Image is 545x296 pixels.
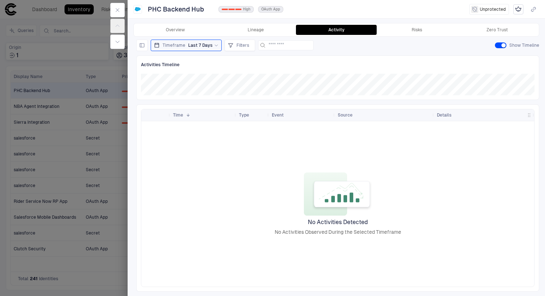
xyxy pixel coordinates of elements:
span: Show Timeline [509,42,539,48]
button: Lineage [216,25,296,35]
span: Unprotected [480,6,506,12]
span: No Activities Detected [308,219,368,226]
span: OAuth App [261,7,280,12]
span: Details [437,112,452,118]
span: Filters [236,42,249,48]
div: Show View Panel [136,40,151,51]
button: Overview [135,25,216,35]
button: PHC Backend Hub [146,4,214,15]
span: Event [272,112,284,118]
div: Mark as Crown Jewel [513,4,523,14]
span: Activities Timeline [141,62,180,68]
span: PHC Backend Hub [148,5,204,14]
button: Activity [296,25,376,35]
span: Source [338,112,353,118]
span: Type [239,112,249,118]
div: Salesforce [135,6,141,12]
div: 0 [222,9,228,10]
span: Timeframe [163,42,185,48]
div: Zero Trust [487,27,508,33]
span: Time [173,112,183,118]
div: 2 [235,9,242,10]
span: High [243,7,251,12]
span: No Activities Observed During the Selected Timeframe [275,229,401,235]
div: Risks [412,27,422,33]
div: 1 [229,9,235,10]
span: Last 7 Days [188,42,213,48]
